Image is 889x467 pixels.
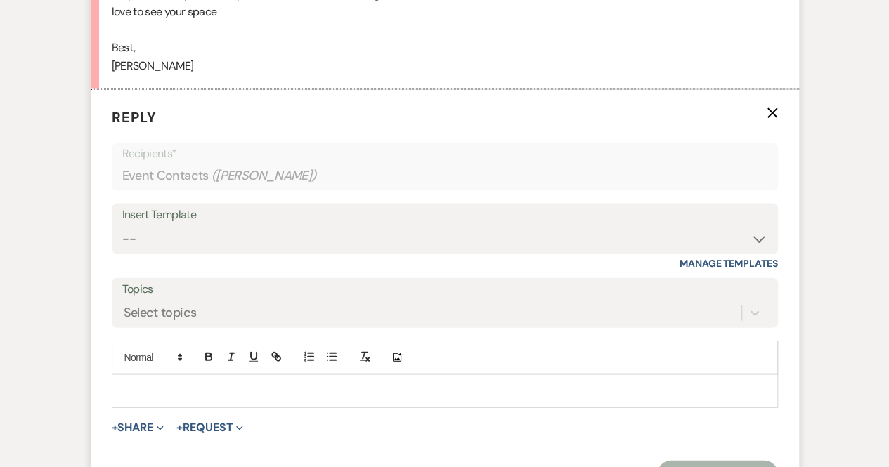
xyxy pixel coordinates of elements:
span: Reply [112,108,157,126]
button: Request [176,422,243,433]
div: Insert Template [122,205,767,225]
span: + [176,422,183,433]
button: Share [112,422,164,433]
div: Select topics [124,303,197,322]
a: Manage Templates [680,257,778,270]
div: Event Contacts [122,162,767,190]
p: Recipients* [122,145,767,163]
span: + [112,422,118,433]
span: ( [PERSON_NAME] ) [212,166,317,185]
label: Topics [122,279,767,300]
